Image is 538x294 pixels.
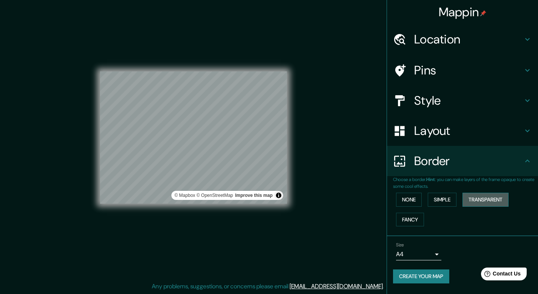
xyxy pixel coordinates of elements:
h4: Border [414,153,523,169]
a: [EMAIL_ADDRESS][DOMAIN_NAME] [290,282,383,290]
label: Size [396,242,404,248]
h4: Mappin [439,5,487,20]
p: Any problems, suggestions, or concerns please email . [152,282,384,291]
canvas: Map [100,71,287,204]
b: Hint [426,176,435,183]
h4: Style [414,93,523,108]
img: pin-icon.png [480,10,486,16]
div: Style [387,85,538,116]
button: Simple [428,193,456,207]
button: None [396,193,422,207]
button: Transparent [462,193,509,207]
button: Toggle attribution [274,191,283,200]
div: Border [387,146,538,176]
div: . [385,282,387,291]
div: Pins [387,55,538,85]
iframe: Help widget launcher [471,265,530,286]
button: Fancy [396,213,424,227]
div: Layout [387,116,538,146]
h4: Layout [414,123,523,138]
h4: Pins [414,63,523,78]
a: Mapbox [174,193,195,198]
a: OpenStreetMap [196,193,233,198]
h4: Location [414,32,523,47]
a: Map feedback [235,193,273,198]
p: Choose a border. : you can make layers of the frame opaque to create some cool effects. [393,176,538,190]
div: . [384,282,385,291]
div: Location [387,24,538,54]
div: A4 [396,248,441,260]
button: Create your map [393,269,449,283]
